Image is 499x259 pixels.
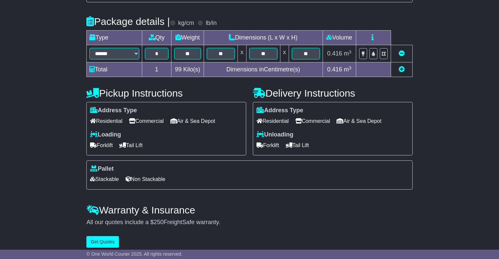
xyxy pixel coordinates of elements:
[129,116,163,126] span: Commercial
[142,31,171,45] td: Qty
[344,66,351,73] span: m
[204,31,323,45] td: Dimensions (L x W x H)
[204,62,323,77] td: Dimensions in Centimetre(s)
[86,236,119,248] button: Get Quotes
[280,45,289,62] td: x
[399,50,405,57] a: Remove this item
[286,140,309,150] span: Tail Lift
[171,62,204,77] td: Kilo(s)
[90,116,122,126] span: Residential
[206,20,217,27] label: lb/in
[337,116,381,126] span: Air & Sea Depot
[178,20,194,27] label: kg/cm
[90,140,113,150] span: Forklift
[256,116,289,126] span: Residential
[153,219,163,225] span: 250
[349,65,351,70] sup: 3
[87,62,142,77] td: Total
[399,66,405,73] a: Add new item
[90,131,121,138] label: Loading
[86,251,182,257] span: © One World Courier 2025. All rights reserved.
[323,31,356,45] td: Volume
[126,174,165,184] span: Non Stackable
[256,131,293,138] label: Unloading
[171,31,204,45] td: Weight
[90,174,119,184] span: Stackable
[295,116,330,126] span: Commercial
[119,140,143,150] span: Tail Lift
[86,205,412,216] h4: Warranty & Insurance
[175,66,181,73] span: 99
[327,66,342,73] span: 0.416
[253,88,413,99] h4: Delivery Instructions
[344,50,351,57] span: m
[238,45,246,62] td: x
[256,107,303,114] label: Address Type
[142,62,171,77] td: 1
[349,49,351,54] sup: 3
[90,107,137,114] label: Address Type
[87,31,142,45] td: Type
[327,50,342,57] span: 0.416
[256,140,279,150] span: Forklift
[86,219,412,226] div: All our quotes include a $ FreightSafe warranty.
[90,165,114,173] label: Pallet
[170,116,215,126] span: Air & Sea Depot
[86,16,170,27] h4: Package details |
[86,88,246,99] h4: Pickup Instructions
